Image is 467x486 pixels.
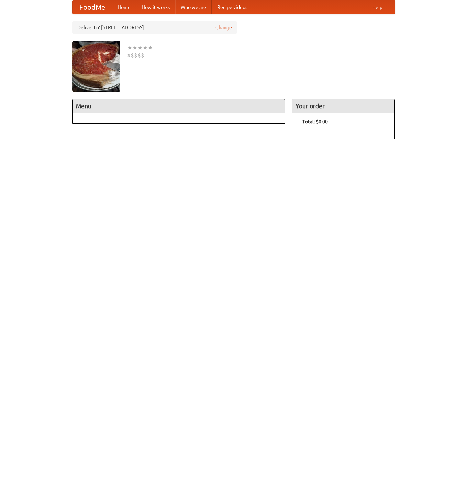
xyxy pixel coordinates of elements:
h4: Your order [292,99,394,113]
li: ★ [132,44,137,52]
img: angular.jpg [72,41,120,92]
li: ★ [127,44,132,52]
li: $ [134,52,137,59]
a: How it works [136,0,175,14]
a: Home [112,0,136,14]
li: ★ [143,44,148,52]
b: Total: $0.00 [302,119,328,124]
a: Change [215,24,232,31]
li: $ [127,52,131,59]
a: FoodMe [73,0,112,14]
a: Who we are [175,0,212,14]
li: ★ [137,44,143,52]
a: Recipe videos [212,0,253,14]
li: $ [137,52,141,59]
a: Help [367,0,388,14]
li: ★ [148,44,153,52]
div: Deliver to: [STREET_ADDRESS] [72,21,237,34]
h4: Menu [73,99,285,113]
li: $ [141,52,144,59]
li: $ [131,52,134,59]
